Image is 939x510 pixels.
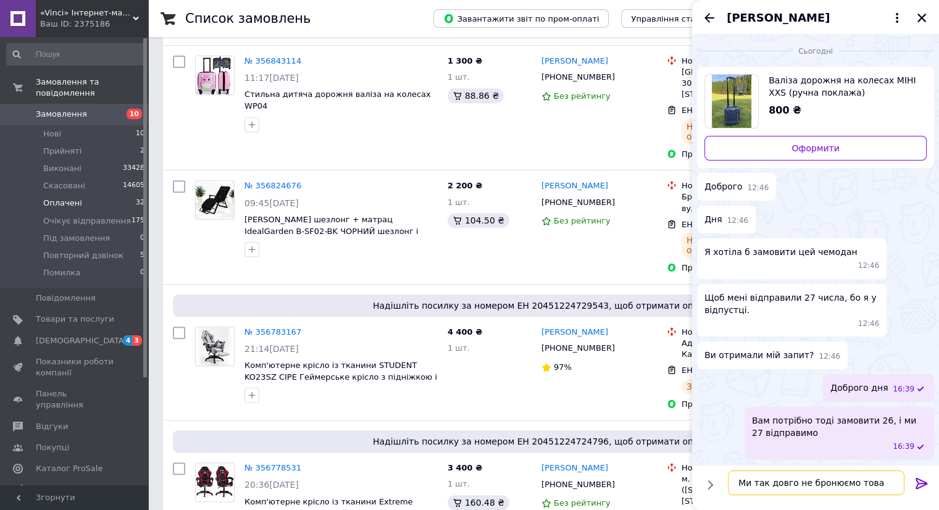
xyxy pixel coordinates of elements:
[36,388,114,411] span: Панель управління
[682,379,751,394] div: Заплановано
[195,327,235,366] a: Фото товару
[704,246,857,258] span: Я хотіла б замовити цей чемодан
[195,180,235,220] a: Фото товару
[43,180,85,191] span: Скасовані
[244,90,431,111] a: Стильна дитяча дорожня валіза на колесах WP04
[136,198,144,209] span: 32
[858,319,880,329] span: 12:46 12.08.2025
[244,198,299,208] span: 09:45[DATE]
[196,464,234,501] img: Фото товару
[682,474,807,508] div: м. [GEOGRAPHIC_DATA] ([STREET_ADDRESS]: вул. [STREET_ADDRESS]
[244,181,301,190] a: № 356824676
[123,335,133,346] span: 4
[196,327,234,366] img: Фото товару
[727,10,904,26] button: [PERSON_NAME]
[178,299,909,312] span: Надішліть посилку за номером ЕН 20451224729543, щоб отримати оплату
[769,74,917,99] span: Валіза дорожня на колесах МІНІ XXS (ручна поклажа) 38х30х19см Wings PEA01 ТЕМНО СИНІЙ
[702,477,718,493] button: Показати кнопки
[858,261,880,271] span: 12:46 12.08.2025
[448,327,482,337] span: 4 400 ₴
[702,10,717,25] button: Назад
[448,213,509,228] div: 104.50 ₴
[793,46,838,57] span: Сьогодні
[36,463,102,474] span: Каталог ProSale
[704,213,722,226] span: Дня
[36,356,114,378] span: Показники роботи компанії
[704,136,927,161] a: Оформити
[704,74,927,128] a: Переглянути товар
[43,198,82,209] span: Оплачені
[448,343,470,353] span: 1 шт.
[244,215,419,247] a: [PERSON_NAME] шезлонг + матрац IdealGarden B-SF02-BK ЧОРНИЙ шезлонг і чорний матрац Лежак до 120кг
[36,314,114,325] span: Товари та послуги
[448,463,482,472] span: 3 400 ₴
[893,384,914,395] span: 16:39 12.08.2025
[631,14,725,23] span: Управління статусами
[43,233,110,244] span: Під замовлення
[541,462,608,474] a: [PERSON_NAME]
[196,181,234,219] img: Фото товару
[727,215,749,226] span: 12:46 12.08.2025
[554,91,611,101] span: Без рейтингу
[704,291,879,316] span: Щоб мені відправили 27 числа, бо я у відпустці.
[448,479,470,488] span: 1 шт.
[244,361,437,393] a: Комп'ютерне крісло із тканини STUDENT KO23SZ СІРЕ Геймерське крісло з підніжкою і подушками до 150кг
[682,56,807,67] div: Нова Пошта
[36,77,148,99] span: Замовлення та повідомлення
[704,180,743,193] span: Доброго
[43,250,123,261] span: Повторний дзвінок
[43,146,81,157] span: Прийняті
[727,10,830,26] span: [PERSON_NAME]
[244,344,299,354] span: 21:14[DATE]
[40,7,133,19] span: «Vinci» Інтернет-магазин
[127,109,142,119] span: 10
[140,233,144,244] span: 0
[539,477,617,493] div: [PHONE_NUMBER]
[244,73,299,83] span: 11:17[DATE]
[36,442,69,453] span: Покупці
[830,382,888,395] span: Доброго дня
[244,56,301,65] a: № 356843114
[539,194,617,211] div: [PHONE_NUMBER]
[36,109,87,120] span: Замовлення
[682,233,807,257] div: На шляху до одержувача
[682,338,807,360] div: Адреса невідома., пров. Кам'яний, будинок 20, кв. 1
[448,56,482,65] span: 1 300 ₴
[448,198,470,207] span: 1 шт.
[541,327,608,338] a: [PERSON_NAME]
[43,267,80,278] span: Помилка
[443,13,599,24] span: Завантажити звіт по пром-оплаті
[448,72,470,82] span: 1 шт.
[448,88,504,103] div: 88.86 ₴
[541,180,608,192] a: [PERSON_NAME]
[244,480,299,490] span: 20:36[DATE]
[43,215,131,227] span: Очікує відправлення
[682,462,807,474] div: Нова Пошта
[682,180,807,191] div: Нова Пошта
[195,462,235,502] a: Фото товару
[178,435,909,448] span: Надішліть посилку за номером ЕН 20451224724796, щоб отримати оплату
[621,9,735,28] button: Управління статусами
[712,75,752,128] img: 6699571078_w640_h640_valiza-dorozhnya-na.jpg
[682,191,807,214] div: Бровари, №10 (до 200 кг): вул. [PERSON_NAME], 131/2
[43,128,61,140] span: Нові
[123,163,144,174] span: 33428
[682,399,807,410] div: Пром-оплата
[136,128,144,140] span: 10
[769,104,801,116] span: 800 ₴
[140,267,144,278] span: 0
[132,335,142,346] span: 3
[539,340,617,356] div: [PHONE_NUMBER]
[244,463,301,472] a: № 356778531
[554,498,611,508] span: Без рейтингу
[36,421,68,432] span: Відгуки
[914,10,929,25] button: Закрити
[893,441,914,452] span: 16:39 12.08.2025
[43,163,81,174] span: Виконані
[554,362,572,372] span: 97%
[36,484,78,495] span: Аналітика
[6,43,146,65] input: Пошук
